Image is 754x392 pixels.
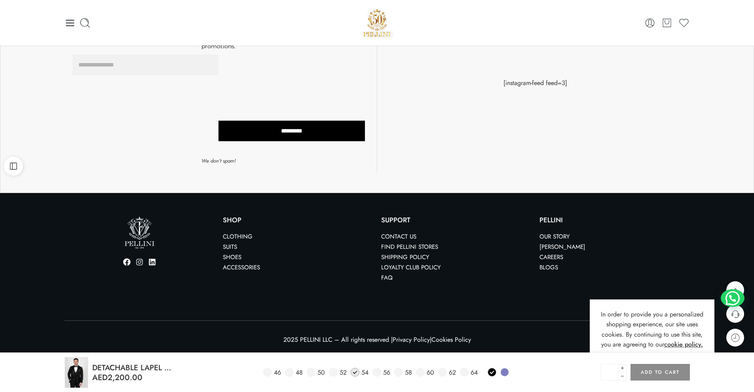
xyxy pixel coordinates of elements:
a: Cookies Policy [431,335,471,344]
a: 58 [394,368,412,377]
em: We don’t spam! [201,157,236,165]
span: 48 [296,368,303,377]
span: 54 [361,368,368,377]
a: Shoes [223,253,241,261]
a: Privacy Policy [393,335,430,344]
p: Shop [223,217,373,223]
span: 60 [427,368,434,377]
a: Accessories [223,263,260,272]
a: Blogs [539,263,558,272]
a: Wishlist [678,17,689,28]
img: Pellini [360,6,394,40]
a: 50 [307,368,325,377]
input: Email Address * [72,55,219,76]
a: 62 [438,368,456,377]
iframe: reCAPTCHA [218,55,283,112]
a: 46 [263,368,281,377]
p: SUPPORT [381,217,532,223]
p: 2025 PELLINI LLC – All rights reserved | | [65,335,690,345]
span: AED [92,372,108,383]
a: Find Pellini Stores [381,242,438,251]
a: Pellini - [360,6,394,40]
h3: DETACHABLE LAPEL SUIT [92,362,171,373]
span: 56 [383,368,390,377]
a: Our Story [539,232,570,241]
a: cookie policy. [664,339,703,350]
span: 58 [405,368,412,377]
a: [PERSON_NAME] [539,242,585,251]
input: Product quantity [601,364,619,381]
a: Loyalty Club Policy [381,263,441,272]
a: Suits [223,242,237,251]
span: In order to provide you a personalized shopping experience, our site uses cookies. By continuing ... [601,310,703,349]
a: Cart [661,17,672,28]
a: 54 [351,368,368,377]
img: cer-nb2838-blk5-600x800.png [65,357,88,388]
a: 48 [285,368,303,377]
a: FAQ [381,273,393,282]
a: 60 [416,368,434,377]
span: 50 [317,368,325,377]
a: 56 [372,368,390,377]
p: [instagram-feed feed=3] [385,78,686,88]
bdi: 2,200.00 [92,372,142,383]
span: 46 [274,368,281,377]
span: Subscribe to our exclusive newsletter and be the first to discover the latest trends, style guide... [81,34,356,50]
a: Careers [539,253,563,261]
button: Add to cart [631,364,690,381]
span: 52 [340,368,347,377]
span: 64 [471,368,478,377]
a: 52 [329,368,347,377]
p: PELLINI [539,217,690,223]
a: Clothing [223,232,253,241]
a: Contact us [381,232,416,241]
a: Login / Register [644,17,655,28]
a: 64 [460,368,478,377]
a: Shipping Policy [381,253,429,261]
span: 62 [449,368,456,377]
